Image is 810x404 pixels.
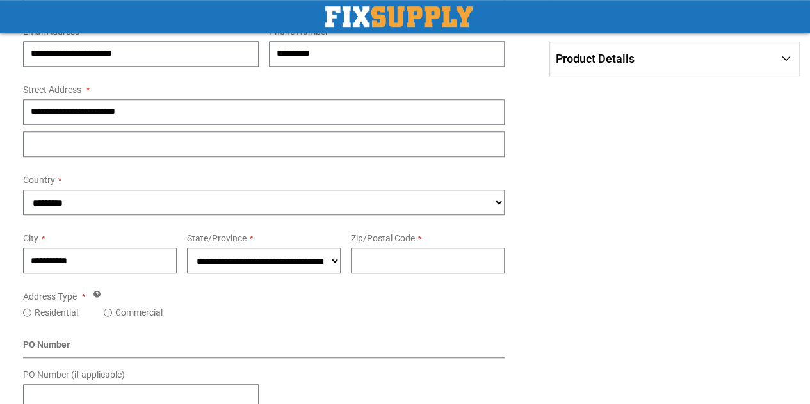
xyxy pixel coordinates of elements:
[23,233,38,243] span: City
[325,6,473,27] img: Fix Industrial Supply
[23,85,81,95] span: Street Address
[115,306,163,319] label: Commercial
[325,6,473,27] a: store logo
[23,175,55,185] span: Country
[269,26,328,36] span: Phone Number
[23,291,77,302] span: Address Type
[351,233,415,243] span: Zip/Postal Code
[187,233,247,243] span: State/Province
[556,52,635,65] span: Product Details
[23,26,79,36] span: Email Address
[23,338,505,358] div: PO Number
[35,306,78,319] label: Residential
[23,369,125,380] span: PO Number (if applicable)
